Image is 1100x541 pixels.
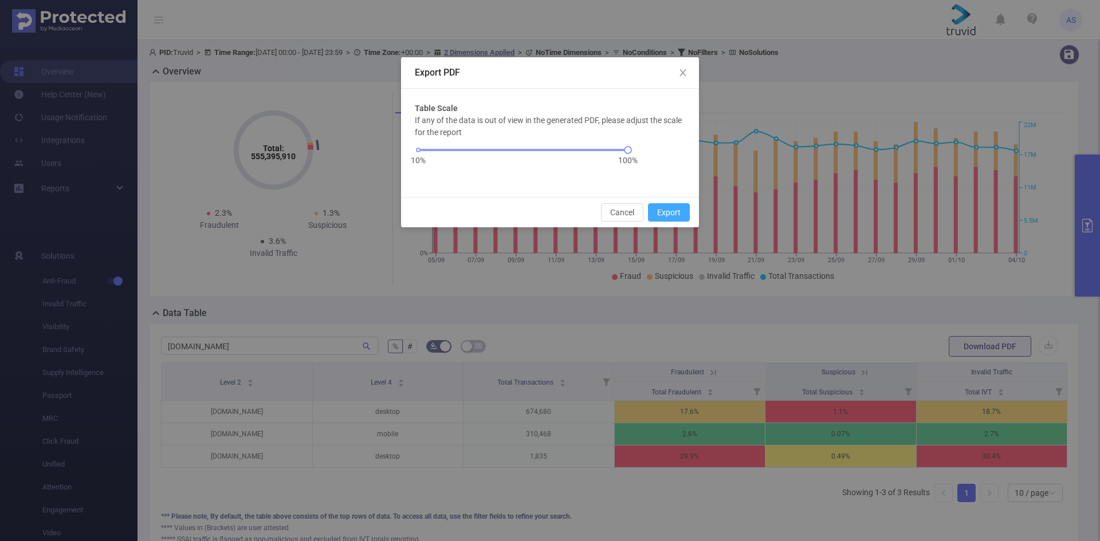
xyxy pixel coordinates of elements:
b: Table Scale [415,102,458,114]
button: Close [667,57,699,89]
span: 10% [411,155,426,167]
i: icon: close [678,68,687,77]
button: Export [648,203,690,222]
div: Export PDF [415,66,685,79]
p: If any of the data is out of view in the generated PDF, please adjust the scale for the report [415,114,685,139]
button: Cancel [601,203,643,222]
span: 100% [618,155,638,167]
